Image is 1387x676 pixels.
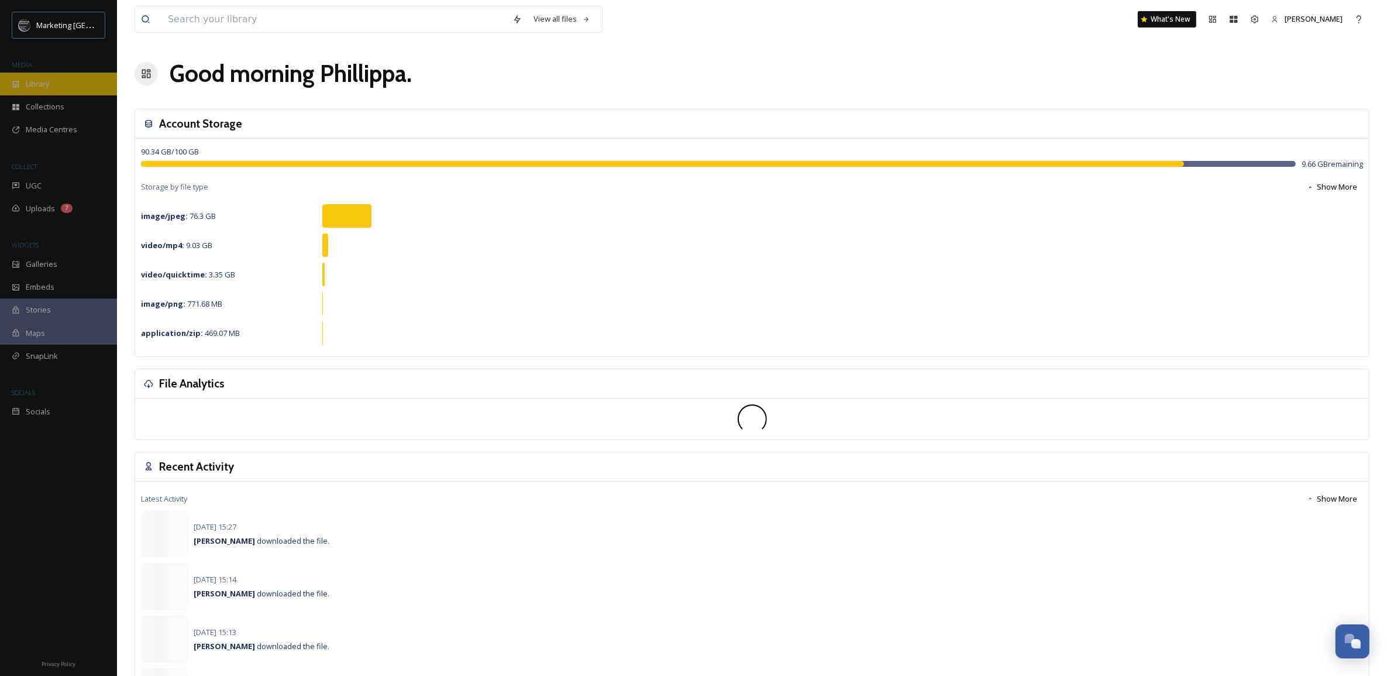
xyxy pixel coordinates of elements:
[12,60,32,69] span: MEDIA
[141,328,203,338] strong: application/zip :
[194,536,329,546] span: downloaded the file.
[162,6,507,32] input: Search your library
[26,406,50,417] span: Socials
[42,656,75,670] a: Privacy Policy
[26,304,51,315] span: Stories
[1285,13,1343,24] span: [PERSON_NAME]
[26,259,57,270] span: Galleries
[1301,488,1363,510] button: Show More
[141,211,216,221] span: 76.3 GB
[12,388,35,397] span: SOCIALS
[141,211,188,221] strong: image/jpeg :
[61,204,73,213] div: 7
[26,328,45,339] span: Maps
[141,298,222,309] span: 771.68 MB
[12,162,37,171] span: COLLECT
[19,19,30,31] img: MC-Logo-01.svg
[26,203,55,214] span: Uploads
[141,269,235,280] span: 3.35 GB
[194,627,236,637] span: [DATE] 15:13
[159,375,225,392] h3: File Analytics
[12,241,39,249] span: WIDGETS
[194,641,255,651] strong: [PERSON_NAME]
[141,269,207,280] strong: video/quicktime :
[194,588,329,599] span: downloaded the file.
[26,180,42,191] span: UGC
[1138,11,1196,28] a: What's New
[141,181,208,193] span: Storage by file type
[1302,159,1363,170] span: 9.66 GB remaining
[26,78,49,90] span: Library
[141,146,199,157] span: 90.34 GB / 100 GB
[194,641,329,651] span: downloaded the file.
[159,458,234,475] h3: Recent Activity
[528,8,596,30] a: View all files
[170,56,412,91] h1: Good morning Phillippa .
[194,536,255,546] strong: [PERSON_NAME]
[194,521,236,532] span: [DATE] 15:27
[26,101,64,112] span: Collections
[1265,8,1348,30] a: [PERSON_NAME]
[26,124,77,135] span: Media Centres
[141,240,184,251] strong: video/mp4 :
[36,19,147,30] span: Marketing [GEOGRAPHIC_DATA]
[141,240,212,251] span: 9.03 GB
[194,588,255,599] strong: [PERSON_NAME]
[26,282,54,293] span: Embeds
[1336,624,1369,658] button: Open Chat
[141,298,185,309] strong: image/png :
[159,115,242,132] h3: Account Storage
[141,493,187,505] span: Latest Activity
[1301,176,1363,198] button: Show More
[194,574,236,585] span: [DATE] 15:14
[42,660,75,668] span: Privacy Policy
[26,351,58,362] span: SnapLink
[141,328,240,338] span: 469.07 MB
